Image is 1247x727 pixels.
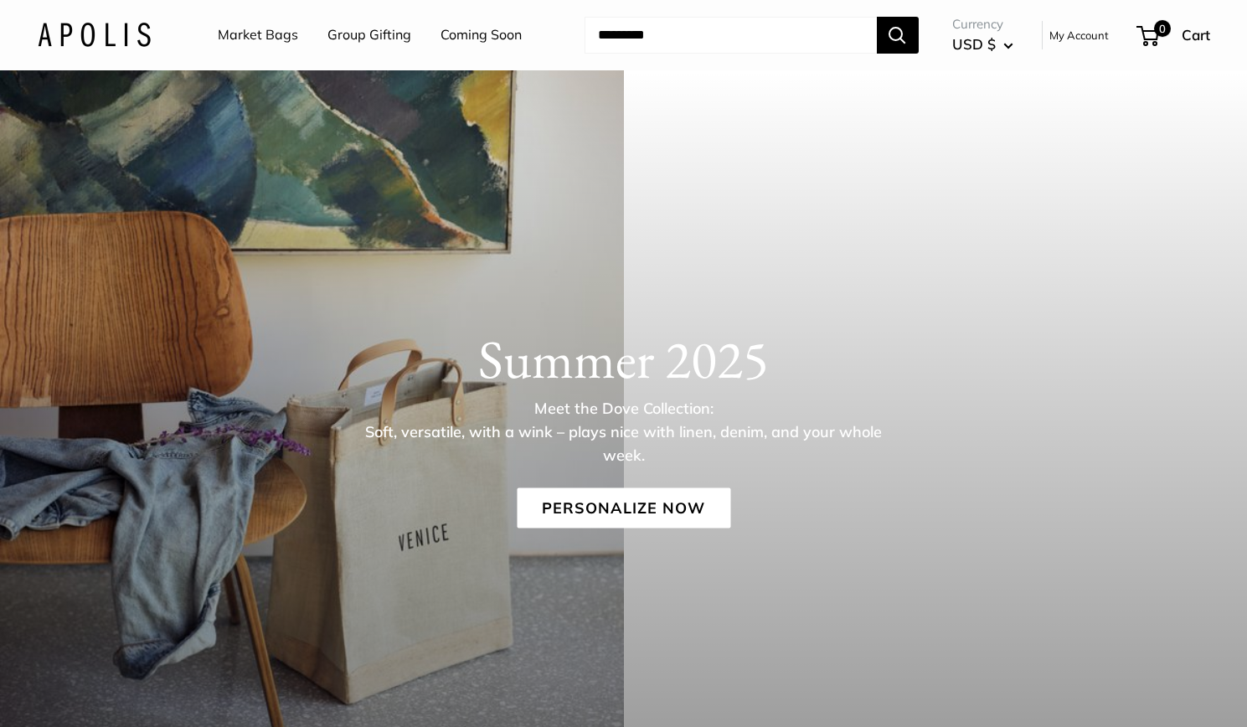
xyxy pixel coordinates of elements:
[1153,20,1170,37] span: 0
[38,327,1210,390] h1: Summer 2025
[952,35,996,53] span: USD $
[952,31,1013,58] button: USD $
[1182,26,1210,44] span: Cart
[1049,25,1109,45] a: My Account
[441,23,522,48] a: Coming Soon
[1138,22,1210,49] a: 0 Cart
[877,17,919,54] button: Search
[38,23,151,47] img: Apolis
[585,17,877,54] input: Search...
[352,396,896,467] p: Meet the Dove Collection: Soft, versatile, with a wink – plays nice with linen, denim, and your w...
[952,13,1013,36] span: Currency
[327,23,411,48] a: Group Gifting
[517,487,730,528] a: Personalize Now
[218,23,298,48] a: Market Bags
